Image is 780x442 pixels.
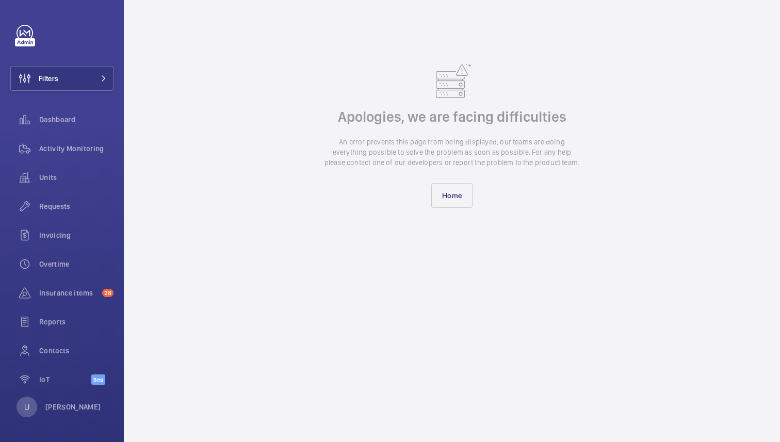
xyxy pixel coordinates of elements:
[39,143,113,154] span: Activity Monitoring
[39,317,113,327] span: Reports
[10,66,113,91] button: Filters
[39,346,113,356] span: Contacts
[45,402,101,412] p: [PERSON_NAME]
[39,374,91,385] span: IoT
[338,107,566,126] h2: Apologies, we are facing difficulties
[323,137,581,168] p: An error prevents this page from being displayed, our teams are doing everything possible to solv...
[102,289,113,297] span: 28
[24,402,29,412] p: LI
[431,183,473,208] a: Home
[39,172,113,183] span: Units
[39,73,58,84] span: Filters
[39,288,98,298] span: Insurance items
[39,114,113,125] span: Dashboard
[91,374,105,385] span: Beta
[39,201,113,211] span: Requests
[39,230,113,240] span: Invoicing
[39,259,113,269] span: Overtime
